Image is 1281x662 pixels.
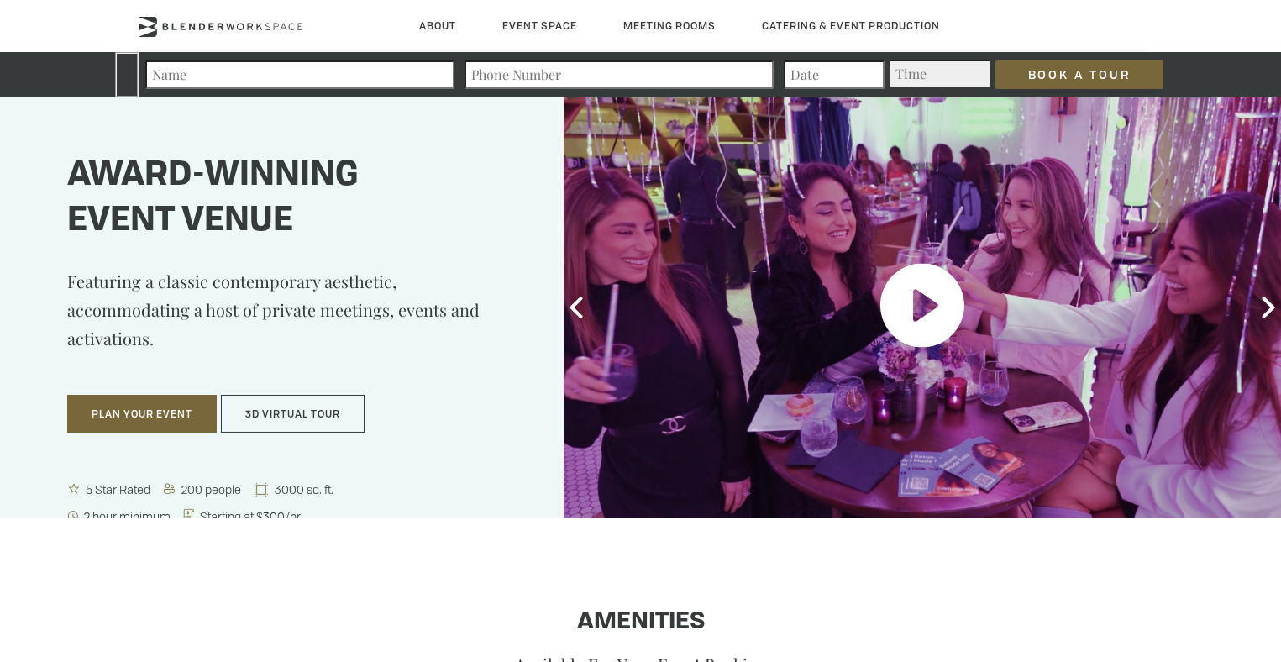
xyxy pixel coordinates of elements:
[67,267,522,378] p: Featuring a classic contemporary aesthetic, accommodating a host of private meetings, events and ...
[197,508,306,524] span: Starting at $300/hr
[178,481,246,497] span: 200 people
[81,508,176,524] span: 2 hour minimum
[82,481,155,497] span: 5 Star Rated
[67,154,522,244] h1: Award-winning event venue
[465,60,774,89] input: Phone Number
[137,609,1145,636] h1: Amenities
[221,395,365,433] button: 3D Virtual Tour
[145,60,454,89] input: Name
[67,395,217,433] button: Plan Your Event
[995,60,1163,89] input: Book a Tour
[271,481,339,497] span: 3000 sq. ft.
[784,60,885,89] input: Date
